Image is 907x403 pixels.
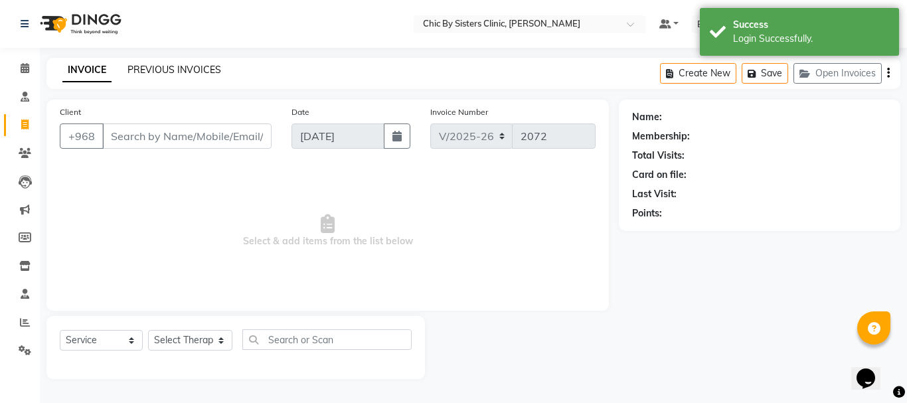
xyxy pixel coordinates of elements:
input: Search or Scan [242,329,412,350]
button: Save [742,63,788,84]
div: Last Visit: [632,187,677,201]
div: Membership: [632,129,690,143]
label: Invoice Number [430,106,488,118]
div: Name: [632,110,662,124]
button: Open Invoices [793,63,882,84]
img: logo [34,5,125,42]
div: Success [733,18,889,32]
input: Search by Name/Mobile/Email/Code [102,123,272,149]
div: Login Successfully. [733,32,889,46]
iframe: chat widget [851,350,894,390]
div: Total Visits: [632,149,685,163]
button: Create New [660,63,736,84]
a: PREVIOUS INVOICES [127,64,221,76]
label: Date [291,106,309,118]
div: Points: [632,206,662,220]
a: INVOICE [62,58,112,82]
span: Select & add items from the list below [60,165,596,297]
button: +968 [60,123,104,149]
div: Card on file: [632,168,687,182]
label: Client [60,106,81,118]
